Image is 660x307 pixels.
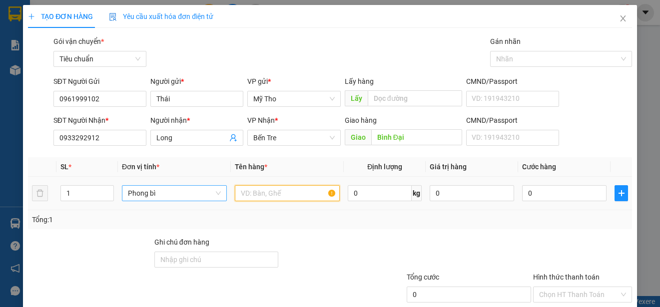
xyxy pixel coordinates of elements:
[150,76,243,87] div: Người gửi
[407,273,439,281] span: Tổng cước
[430,163,467,171] span: Giá trị hàng
[150,115,243,126] div: Người nhận
[122,163,159,171] span: Đơn vị tính
[615,185,628,201] button: plus
[53,37,104,45] span: Gói vận chuyển
[371,129,462,145] input: Dọc đường
[235,163,267,171] span: Tên hàng
[345,90,368,106] span: Lấy
[53,76,146,87] div: SĐT Người Gửi
[619,14,627,22] span: close
[345,116,377,124] span: Giao hàng
[235,185,340,201] input: VD: Bàn, Ghế
[154,252,279,268] input: Ghi chú đơn hàng
[109,13,117,21] img: icon
[28,13,35,20] span: plus
[522,163,556,171] span: Cước hàng
[109,12,213,20] span: Yêu cầu xuất hóa đơn điện tử
[412,185,422,201] span: kg
[430,185,514,201] input: 0
[253,130,334,145] span: Bến Tre
[60,163,68,171] span: SL
[368,90,462,106] input: Dọc đường
[490,37,521,45] label: Gán nhãn
[247,76,340,87] div: VP gửi
[609,5,637,33] button: Close
[615,189,628,197] span: plus
[59,51,140,66] span: Tiêu chuẩn
[229,134,237,142] span: user-add
[154,238,209,246] label: Ghi chú đơn hàng
[128,186,221,201] span: Phong bì
[345,129,371,145] span: Giao
[466,115,559,126] div: CMND/Passport
[466,76,559,87] div: CMND/Passport
[253,91,334,106] span: Mỹ Tho
[32,214,255,225] div: Tổng: 1
[32,185,48,201] button: delete
[247,116,275,124] span: VP Nhận
[533,273,600,281] label: Hình thức thanh toán
[28,12,93,20] span: TẠO ĐƠN HÀNG
[53,115,146,126] div: SĐT Người Nhận
[367,163,402,171] span: Định lượng
[345,77,374,85] span: Lấy hàng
